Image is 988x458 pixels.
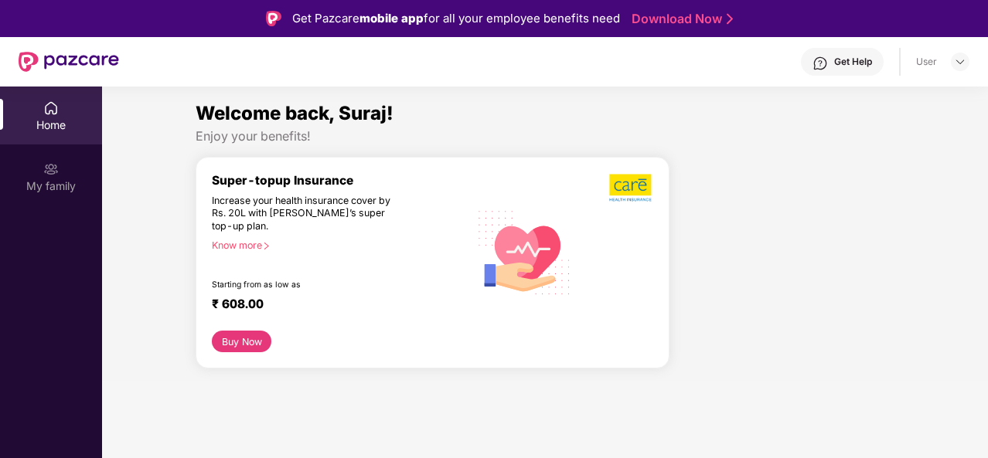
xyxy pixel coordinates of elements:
strong: mobile app [359,11,424,25]
img: Logo [266,11,281,26]
img: svg+xml;base64,PHN2ZyBpZD0iSG9tZSIgeG1sbnM9Imh0dHA6Ly93d3cudzMub3JnLzIwMDAvc3ZnIiB3aWR0aD0iMjAiIG... [43,100,59,116]
span: right [262,242,271,250]
img: svg+xml;base64,PHN2ZyBpZD0iSGVscC0zMngzMiIgeG1sbnM9Imh0dHA6Ly93d3cudzMub3JnLzIwMDAvc3ZnIiB3aWR0aD... [813,56,828,71]
div: Increase your health insurance cover by Rs. 20L with [PERSON_NAME]’s super top-up plan. [212,195,403,233]
img: b5dec4f62d2307b9de63beb79f102df3.png [609,173,653,202]
a: Download Now [632,11,728,27]
div: ₹ 608.00 [212,297,454,315]
div: User [916,56,937,68]
div: Get Help [834,56,872,68]
img: New Pazcare Logo [19,52,119,72]
span: Welcome back, Suraj! [196,102,393,124]
img: svg+xml;base64,PHN2ZyB4bWxucz0iaHR0cDovL3d3dy53My5vcmcvMjAwMC9zdmciIHhtbG5zOnhsaW5rPSJodHRwOi8vd3... [469,195,580,307]
img: svg+xml;base64,PHN2ZyBpZD0iRHJvcGRvd24tMzJ4MzIiIHhtbG5zPSJodHRwOi8vd3d3LnczLm9yZy8yMDAwL3N2ZyIgd2... [954,56,966,68]
div: Starting from as low as [212,280,404,290]
div: Get Pazcare for all your employee benefits need [292,9,620,28]
div: Know more [212,239,460,250]
img: Stroke [727,11,733,27]
button: Buy Now [212,331,271,352]
img: svg+xml;base64,PHN2ZyB3aWR0aD0iMjAiIGhlaWdodD0iMjAiIHZpZXdCb3g9IjAgMCAyMCAyMCIgZmlsbD0ibm9uZSIgeG... [43,161,59,177]
div: Enjoy your benefits! [196,128,894,144]
div: Super-topup Insurance [212,173,469,188]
